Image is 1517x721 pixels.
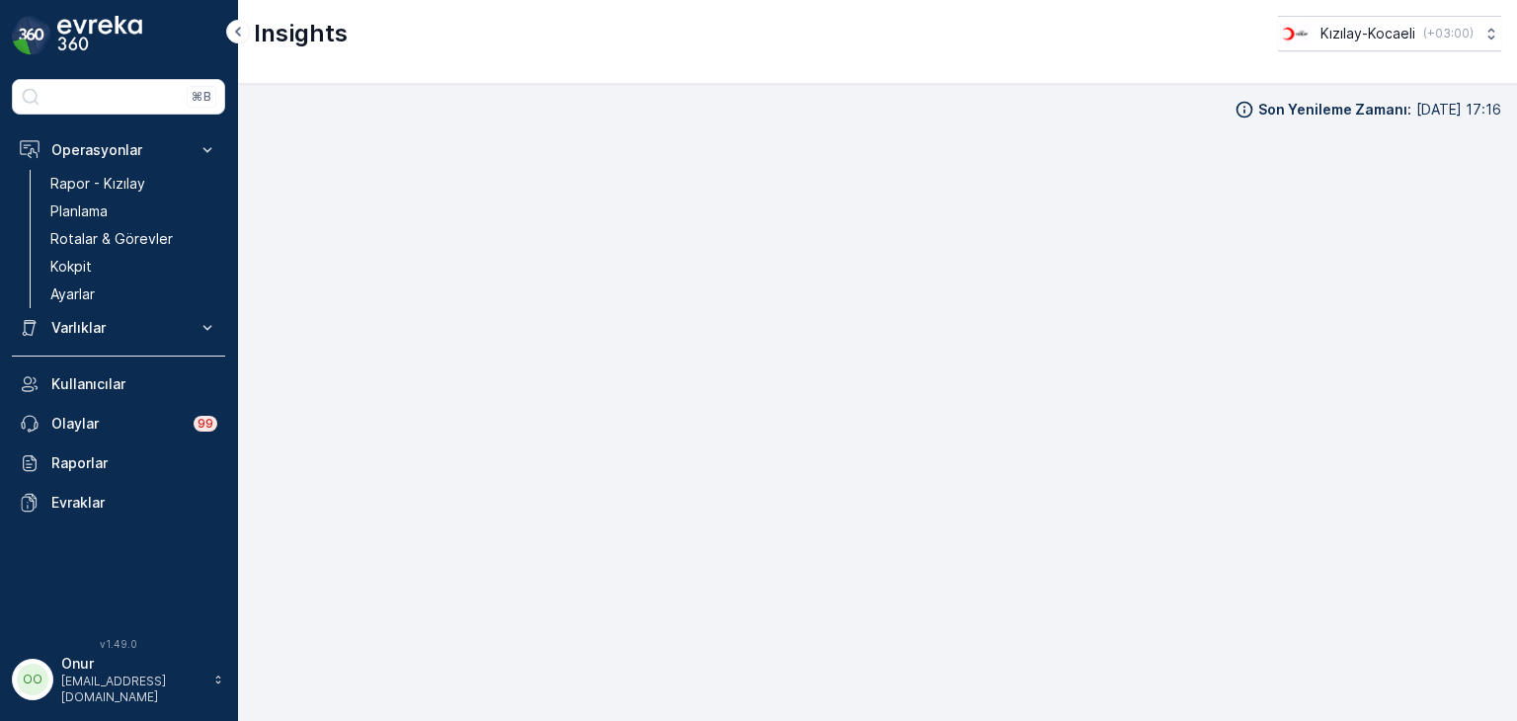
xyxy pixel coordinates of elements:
span: v 1.49.0 [12,638,225,650]
a: Kokpit [42,253,225,280]
p: Olaylar [51,414,182,434]
img: logo [12,16,51,55]
p: [DATE] 17:16 [1416,100,1501,120]
a: Raporlar [12,443,225,483]
p: Varlıklar [51,318,186,338]
p: Insights [254,18,348,49]
a: Planlama [42,198,225,225]
p: 99 [198,416,213,432]
p: Rapor - Kızılay [50,174,145,194]
p: Operasyonlar [51,140,186,160]
p: Kullanıcılar [51,374,217,394]
button: OOOnur[EMAIL_ADDRESS][DOMAIN_NAME] [12,654,225,705]
p: Planlama [50,201,108,221]
img: k%C4%B1z%C4%B1lay_0jL9uU1.png [1278,23,1313,44]
div: OO [17,664,48,695]
p: Kokpit [50,257,92,277]
a: Rapor - Kızılay [42,170,225,198]
p: [EMAIL_ADDRESS][DOMAIN_NAME] [61,674,203,705]
a: Rotalar & Görevler [42,225,225,253]
p: Rotalar & Görevler [50,229,173,249]
p: ⌘B [192,89,211,105]
img: logo_dark-DEwI_e13.png [57,16,142,55]
a: Olaylar99 [12,404,225,443]
p: ( +03:00 ) [1423,26,1474,41]
button: Varlıklar [12,308,225,348]
p: Ayarlar [50,284,95,304]
button: Operasyonlar [12,130,225,170]
p: Kızılay-Kocaeli [1320,24,1415,43]
a: Evraklar [12,483,225,522]
p: Onur [61,654,203,674]
a: Ayarlar [42,280,225,308]
p: Evraklar [51,493,217,513]
button: Kızılay-Kocaeli(+03:00) [1278,16,1501,51]
a: Kullanıcılar [12,364,225,404]
p: Raporlar [51,453,217,473]
p: Son Yenileme Zamanı : [1258,100,1411,120]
